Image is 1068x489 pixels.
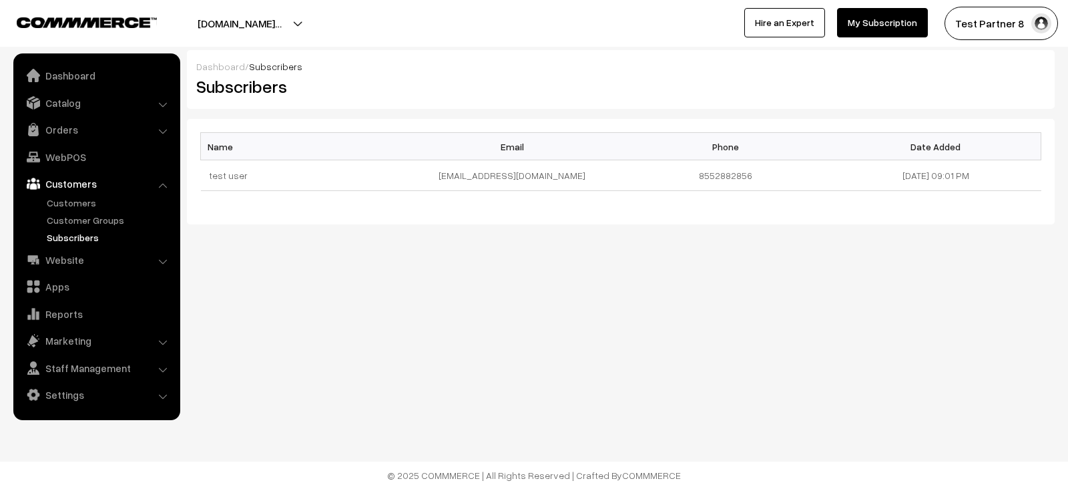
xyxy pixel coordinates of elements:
[17,63,176,88] a: Dashboard
[17,172,176,196] a: Customers
[17,383,176,407] a: Settings
[17,17,157,27] img: COMMMERCE
[196,59,1045,73] div: /
[17,329,176,353] a: Marketing
[43,196,176,210] a: Customers
[17,118,176,142] a: Orders
[43,230,176,244] a: Subscribers
[17,248,176,272] a: Website
[837,8,928,37] a: My Subscription
[17,302,176,326] a: Reports
[17,13,133,29] a: COMMMERCE
[17,356,176,380] a: Staff Management
[621,133,831,160] th: Phone
[17,275,176,299] a: Apps
[43,213,176,227] a: Customer Groups
[1031,13,1051,33] img: user
[744,8,825,37] a: Hire an Expert
[17,145,176,169] a: WebPOS
[831,160,1041,191] td: [DATE] 09:01 PM
[201,160,411,191] td: test user
[196,61,245,72] a: Dashboard
[621,160,831,191] td: 8552882856
[249,61,302,72] span: Subscribers
[411,160,621,191] td: [EMAIL_ADDRESS][DOMAIN_NAME]
[17,91,176,115] a: Catalog
[411,133,621,160] th: Email
[831,133,1041,160] th: Date Added
[196,76,611,97] h2: Subscribers
[201,133,411,160] th: Name
[151,7,328,40] button: [DOMAIN_NAME]…
[945,7,1058,40] button: Test Partner 8
[622,470,681,481] a: COMMMERCE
